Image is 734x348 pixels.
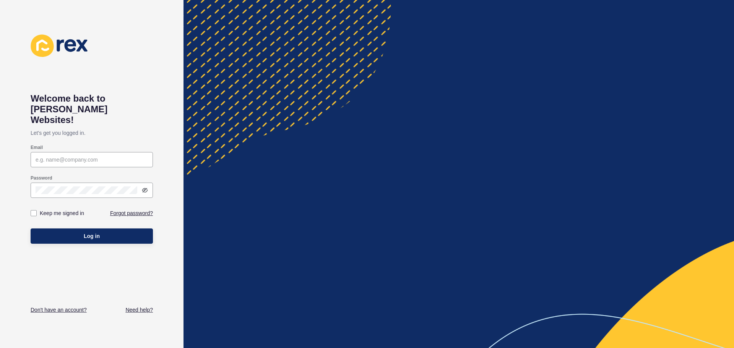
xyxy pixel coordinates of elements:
[84,232,100,240] span: Log in
[31,175,52,181] label: Password
[36,156,148,163] input: e.g. name@company.com
[31,144,43,151] label: Email
[31,93,153,125] h1: Welcome back to [PERSON_NAME] Websites!
[31,125,153,141] p: Let's get you logged in.
[31,228,153,244] button: Log in
[125,306,153,314] a: Need help?
[110,209,153,217] a: Forgot password?
[40,209,84,217] label: Keep me signed in
[31,306,87,314] a: Don't have an account?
